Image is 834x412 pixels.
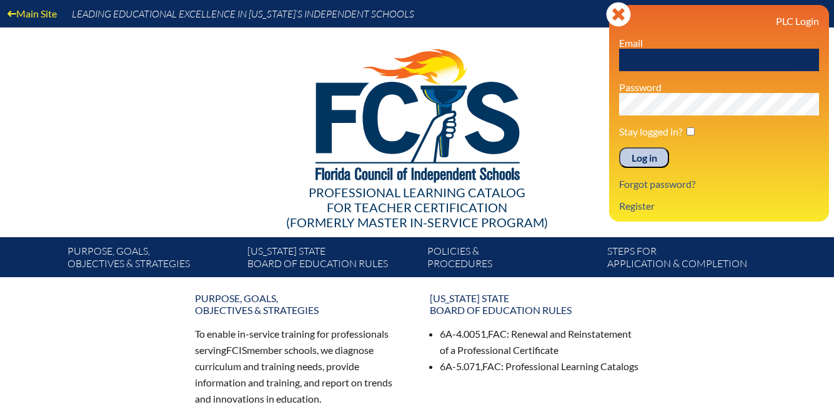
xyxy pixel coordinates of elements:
[619,147,669,169] input: Log in
[226,344,247,356] span: FCIS
[482,360,501,372] span: FAC
[195,326,405,406] p: To enable in-service training for professionals serving member schools, we diagnose curriculum an...
[602,242,782,277] a: Steps forapplication & completion
[62,242,242,277] a: Purpose, goals,objectives & strategies
[422,242,602,277] a: Policies &Procedures
[288,27,546,198] img: FCISlogo221.eps
[242,242,422,277] a: [US_STATE] StateBoard of Education rules
[327,200,507,215] span: for Teacher Certification
[619,81,662,93] label: Password
[488,328,507,340] span: FAC
[606,2,631,27] svg: Close
[440,326,640,358] li: 6A-4.0051, : Renewal and Reinstatement of a Professional Certificate
[187,287,412,321] a: Purpose, goals,objectives & strategies
[619,125,682,137] label: Stay logged in?
[422,287,647,321] a: [US_STATE] StateBoard of Education rules
[614,175,700,192] a: Forgot password?
[440,358,640,375] li: 6A-5.071, : Professional Learning Catalogs
[614,197,660,214] a: Register
[57,185,777,230] div: Professional Learning Catalog (formerly Master In-service Program)
[2,5,62,22] a: Main Site
[619,37,643,49] label: Email
[619,15,819,27] h3: PLC Login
